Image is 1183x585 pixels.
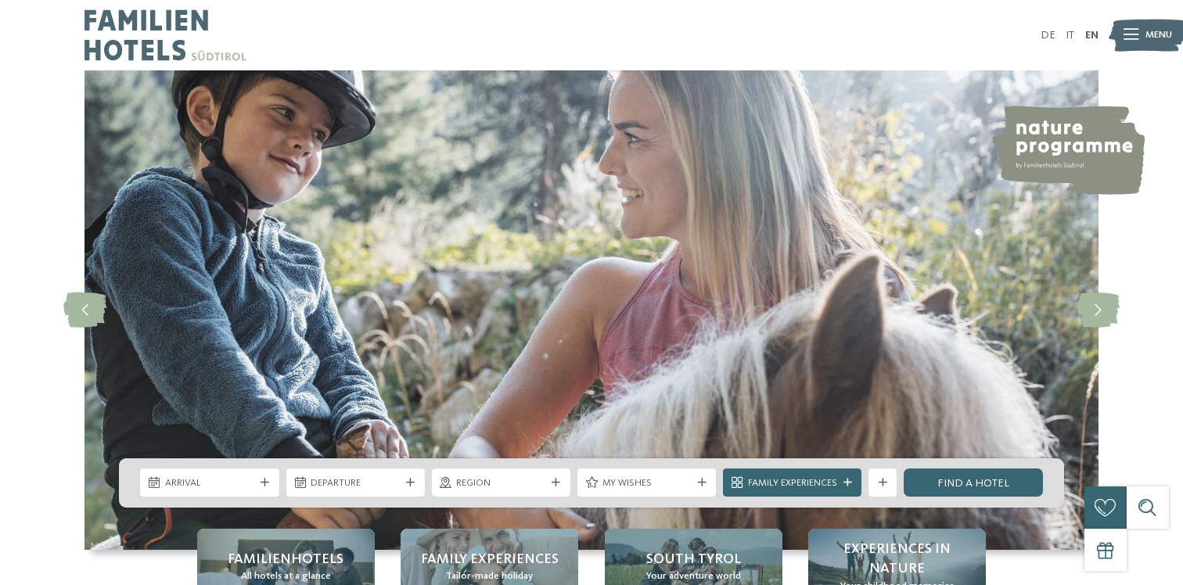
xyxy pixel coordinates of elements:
span: All hotels at a glance [241,569,331,583]
span: Your adventure world [646,569,741,583]
a: DE [1041,30,1055,41]
span: Arrival [165,476,254,490]
span: South Tyrol [646,550,741,569]
span: Experiences in nature [822,540,972,579]
img: Familienhotels Südtirol: The happy family places! [84,70,1098,550]
a: Find a hotel [904,468,1042,497]
span: Menu [1145,28,1172,42]
span: My wishes [602,476,692,490]
img: nature programme by Familienhotels Südtirol [990,106,1145,195]
a: EN [1085,30,1098,41]
span: Departure [311,476,400,490]
span: Family Experiences [748,476,837,490]
a: IT [1066,30,1074,41]
span: Familienhotels [228,550,343,569]
span: Tailor-made holiday [446,569,533,583]
span: Family Experiences [421,550,559,569]
span: Region [456,476,545,490]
